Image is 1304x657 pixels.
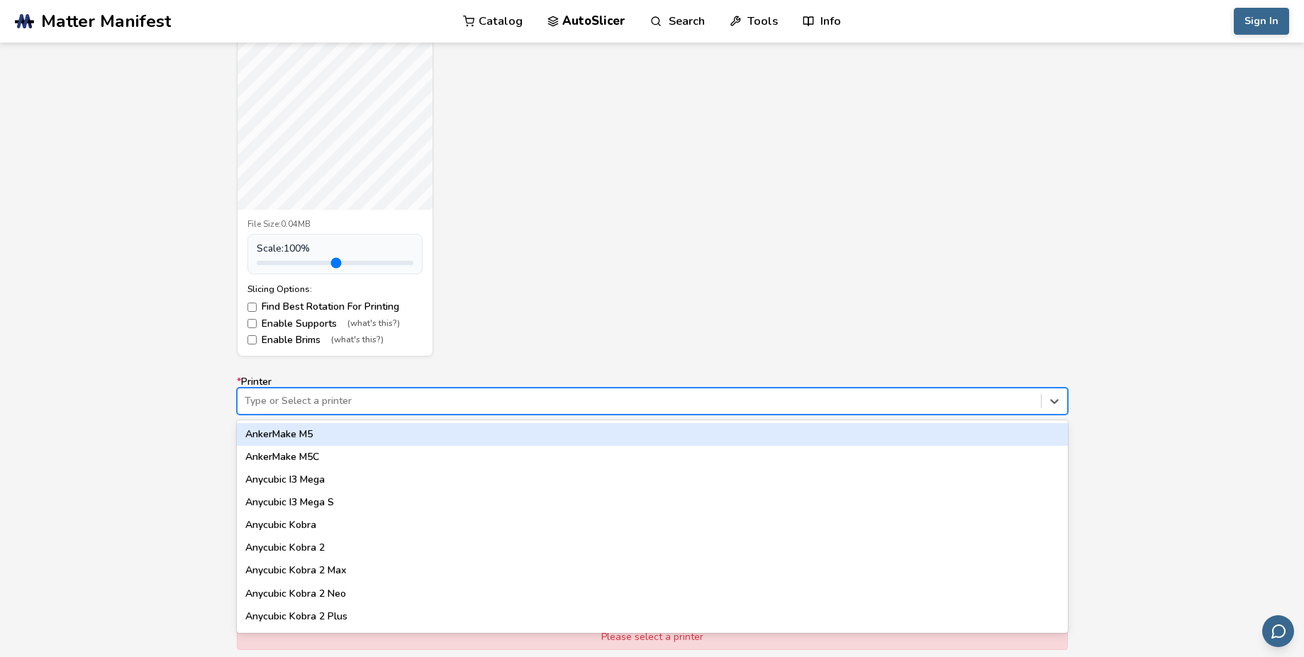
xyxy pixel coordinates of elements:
[237,491,1068,514] div: Anycubic I3 Mega S
[247,335,423,346] label: Enable Brims
[237,625,1068,649] div: Please select a printer
[237,583,1068,605] div: Anycubic Kobra 2 Neo
[257,243,310,254] span: Scale: 100 %
[1234,8,1289,35] button: Sign In
[237,514,1068,537] div: Anycubic Kobra
[331,335,384,345] span: (what's this?)
[237,446,1068,468] div: AnkerMake M5C
[247,335,257,344] input: Enable Brims(what's this?)
[245,395,247,407] input: *PrinterType or Select a printerAnkerMake M5AnkerMake M5CAnycubic I3 MegaAnycubic I3 Mega SAnycub...
[247,319,257,328] input: Enable Supports(what's this?)
[237,605,1068,628] div: Anycubic Kobra 2 Plus
[237,423,1068,446] div: AnkerMake M5
[237,468,1068,491] div: Anycubic I3 Mega
[247,284,423,294] div: Slicing Options:
[247,318,423,330] label: Enable Supports
[237,376,1068,415] label: Printer
[237,559,1068,582] div: Anycubic Kobra 2 Max
[1262,615,1294,647] button: Send feedback via email
[41,11,171,31] span: Matter Manifest
[237,537,1068,559] div: Anycubic Kobra 2
[247,301,423,313] label: Find Best Rotation For Printing
[247,303,257,312] input: Find Best Rotation For Printing
[247,220,423,230] div: File Size: 0.04MB
[237,628,1068,651] div: Anycubic Kobra 2 Pro
[347,319,400,329] span: (what's this?)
